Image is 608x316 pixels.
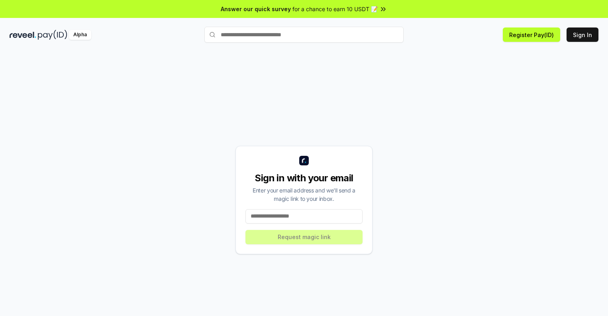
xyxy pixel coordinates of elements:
span: for a chance to earn 10 USDT 📝 [292,5,378,13]
img: pay_id [38,30,67,40]
div: Alpha [69,30,91,40]
span: Answer our quick survey [221,5,291,13]
div: Enter your email address and we’ll send a magic link to your inbox. [245,186,363,203]
button: Sign In [567,27,598,42]
div: Sign in with your email [245,172,363,184]
img: logo_small [299,156,309,165]
img: reveel_dark [10,30,36,40]
button: Register Pay(ID) [503,27,560,42]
